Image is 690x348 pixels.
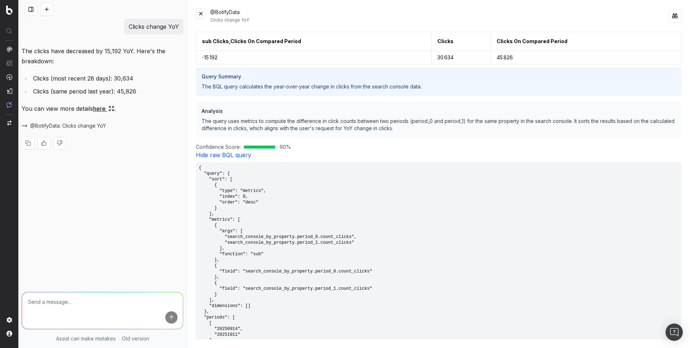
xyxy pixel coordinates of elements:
[31,73,183,83] li: Clicks (most recent 28 days): 30,634
[30,122,106,129] span: @BotifyData: Clicks change YoY
[6,46,12,52] img: Analytics
[6,317,12,323] img: Setting
[56,335,116,342] p: Assist can make mistakes
[202,73,676,80] h3: Query Summary
[280,143,291,151] span: 90 %
[31,86,183,96] li: Clicks (same period last year): 45,826
[202,118,676,132] p: The query uses metrics to compute the difference in click counts between two periods (period_0 an...
[6,331,12,336] img: My account
[93,104,114,114] a: here
[129,22,179,32] p: Clicks change YoY
[6,102,12,108] img: Assist
[196,151,251,159] a: Hide raw BQL query
[6,60,12,66] img: Intelligence
[22,122,106,129] button: @BotifyData: Clicks change YoY
[491,51,681,64] td: 45 826
[122,335,149,342] a: Old version
[6,88,12,94] img: Studio
[22,104,183,114] p: You can view more details .
[210,9,668,23] div: @BotifyData
[437,38,454,45] button: Clicks
[6,5,13,15] img: Botify logo
[202,38,301,45] div: sub Clicks,Clicks On Compared Period
[431,51,491,64] td: 30 634
[210,17,668,23] div: Clicks change YoY
[202,107,676,115] h3: Analysis
[666,324,683,341] div: Open Intercom Messenger
[7,120,11,125] img: Switch project
[22,46,183,66] p: The clicks have decreased by 15,192 YoY. Here's the breakdown:
[6,74,12,80] img: Activation
[497,38,567,45] button: Clicks On Compared Period
[202,83,676,90] p: The BQL query calculates the year-over-year change in clicks from the search console data.
[196,51,432,64] td: -15 192
[196,143,241,151] span: Confidence Score:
